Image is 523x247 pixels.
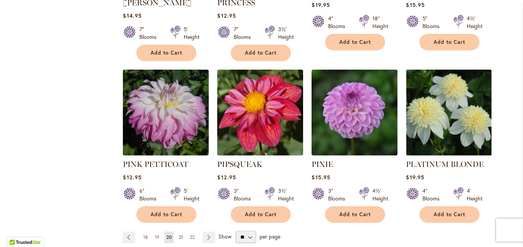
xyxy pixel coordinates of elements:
button: Add to Cart [419,206,479,223]
span: per page [260,233,280,240]
div: 5" Blooms [422,15,444,30]
div: 7" Blooms [234,25,255,41]
button: Add to Cart [325,34,385,50]
div: 5' Height [184,187,199,202]
span: 20 [166,234,172,240]
a: PIPSQUEAK [217,150,303,157]
a: 21 [177,232,185,243]
div: 4' Height [467,187,483,202]
div: 4" Blooms [422,187,444,202]
span: 22 [190,234,194,240]
span: 19 [155,234,159,240]
div: 6" Blooms [139,187,161,202]
div: 18" Height [372,15,388,30]
span: 18 [143,234,148,240]
a: PLATINUM BLONDE [406,160,484,169]
div: 4½' Height [467,15,483,30]
a: PLATINUM BLONDE [406,150,492,157]
span: Add to Cart [151,50,182,56]
span: Show [218,233,231,240]
span: $19.95 [406,174,424,181]
a: PIPSQUEAK [217,160,262,169]
a: Pink Petticoat [123,150,209,157]
span: $15.95 [406,1,424,8]
div: 4" Blooms [328,15,350,30]
img: PIXIE [312,70,397,155]
div: 4½' Height [372,187,388,202]
button: Add to Cart [419,34,479,50]
span: 21 [179,234,183,240]
span: Add to Cart [434,211,465,218]
a: 22 [188,232,196,243]
img: Pink Petticoat [123,70,209,155]
span: Add to Cart [434,39,465,45]
div: 3" Blooms [328,187,350,202]
span: Add to Cart [245,50,277,56]
button: Add to Cart [231,45,291,61]
div: 7" Blooms [139,25,161,41]
span: $19.95 [312,1,330,8]
button: Add to Cart [231,206,291,223]
span: Add to Cart [339,211,371,218]
div: 5' Height [184,25,199,41]
span: $14.95 [123,12,141,19]
span: $12.95 [217,174,236,181]
span: Add to Cart [339,39,371,45]
div: 3" Blooms [234,187,255,202]
img: PIPSQUEAK [217,70,303,155]
span: $12.95 [217,12,236,19]
a: PIXIE [312,160,333,169]
button: Add to Cart [136,45,196,61]
span: Add to Cart [245,211,277,218]
span: Add to Cart [151,211,182,218]
iframe: Launch Accessibility Center [6,220,27,241]
div: 3½' Height [278,25,294,41]
a: PIXIE [312,150,397,157]
button: Add to Cart [136,206,196,223]
span: $12.95 [123,174,141,181]
button: Add to Cart [325,206,385,223]
div: 3½' Height [278,187,294,202]
a: PINK PETTICOAT [123,160,188,169]
span: $15.95 [312,174,330,181]
a: 18 [141,232,150,243]
a: 19 [153,232,161,243]
img: PLATINUM BLONDE [406,70,492,155]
